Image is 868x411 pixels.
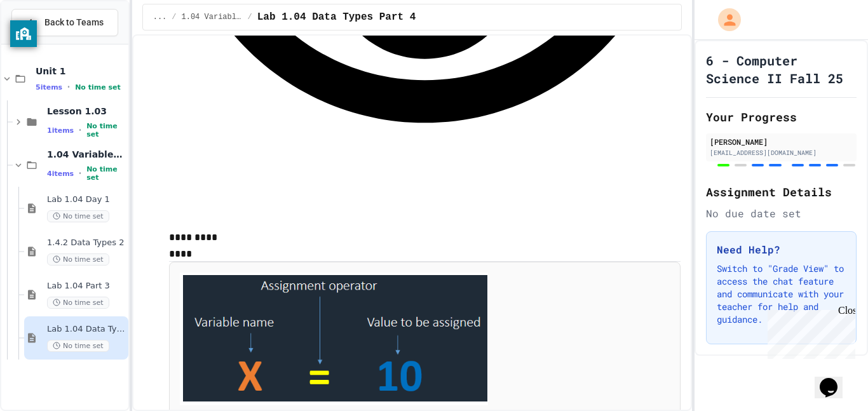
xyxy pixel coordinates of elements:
[47,324,126,335] span: Lab 1.04 Data Types Part 4
[5,5,88,81] div: Chat with us now!Close
[706,51,857,87] h1: 6 - Computer Science II Fall 25
[706,206,857,221] div: No due date set
[47,126,74,135] span: 1 items
[86,122,126,138] span: No time set
[706,183,857,201] h2: Assignment Details
[706,108,857,126] h2: Your Progress
[47,210,109,222] span: No time set
[36,83,62,91] span: 5 items
[717,262,846,326] p: Switch to "Grade View" to access the chat feature and communicate with your teacher for help and ...
[705,5,744,34] div: My Account
[763,305,855,359] iframe: chat widget
[182,12,243,22] span: 1.04 Variables and User Input
[257,10,416,25] span: Lab 1.04 Data Types Part 4
[815,360,855,398] iframe: chat widget
[47,238,126,248] span: 1.4.2 Data Types 2
[47,340,109,352] span: No time set
[172,12,176,22] span: /
[11,9,118,36] button: Back to Teams
[47,105,126,117] span: Lesson 1.03
[710,136,853,147] div: [PERSON_NAME]
[717,242,846,257] h3: Need Help?
[44,16,104,29] span: Back to Teams
[153,12,167,22] span: ...
[86,165,126,182] span: No time set
[36,65,126,77] span: Unit 1
[47,281,126,292] span: Lab 1.04 Part 3
[47,253,109,266] span: No time set
[47,194,126,205] span: Lab 1.04 Day 1
[79,168,81,179] span: •
[248,12,252,22] span: /
[10,20,37,47] button: privacy banner
[710,148,853,158] div: [EMAIL_ADDRESS][DOMAIN_NAME]
[47,170,74,178] span: 4 items
[47,297,109,309] span: No time set
[79,125,81,135] span: •
[47,149,126,160] span: 1.04 Variables and User Input
[67,82,70,92] span: •
[75,83,121,91] span: No time set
